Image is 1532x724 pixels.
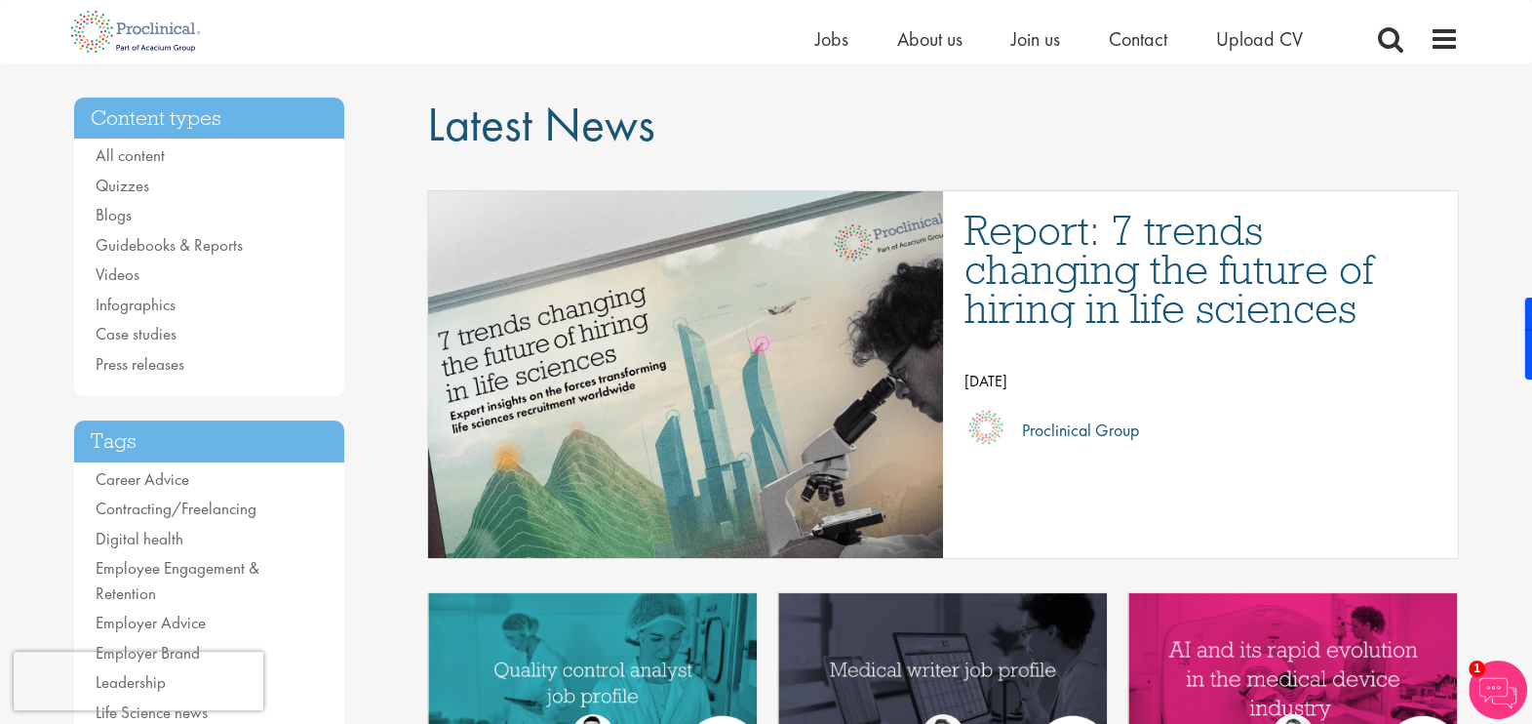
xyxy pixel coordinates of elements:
[1007,416,1139,445] p: Proclinical Group
[96,557,259,604] a: Employee Engagement & Retention
[96,204,132,225] a: Blogs
[96,468,189,490] a: Career Advice
[1469,661,1527,719] img: Chatbot
[1109,26,1167,52] a: Contact
[96,498,256,519] a: Contracting/Freelancing
[1216,26,1303,52] a: Upload CV
[427,93,655,155] span: Latest News
[96,702,208,723] a: Life Science news
[1469,661,1485,677] span: 1
[964,367,1438,396] p: [DATE]
[96,175,149,196] a: Quizzes
[897,26,962,52] a: About us
[295,154,1077,594] img: Proclinical: Life sciences hiring trends report 2025
[815,26,848,52] a: Jobs
[14,652,263,710] iframe: reCAPTCHA
[1011,26,1060,52] a: Join us
[96,323,177,344] a: Case studies
[96,642,200,664] a: Employer Brand
[96,144,165,166] a: All content
[96,263,139,285] a: Videos
[96,528,183,549] a: Digital health
[74,421,345,463] h3: Tags
[96,612,206,633] a: Employer Advice
[964,406,1438,455] a: Proclinical Group Proclinical Group
[964,406,1007,449] img: Proclinical Group
[964,211,1438,328] a: Report: 7 trends changing the future of hiring in life sciences
[96,353,184,375] a: Press releases
[74,98,345,140] h3: Content types
[96,234,243,256] a: Guidebooks & Reports
[428,191,943,558] a: Link to a post
[96,294,176,315] a: Infographics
